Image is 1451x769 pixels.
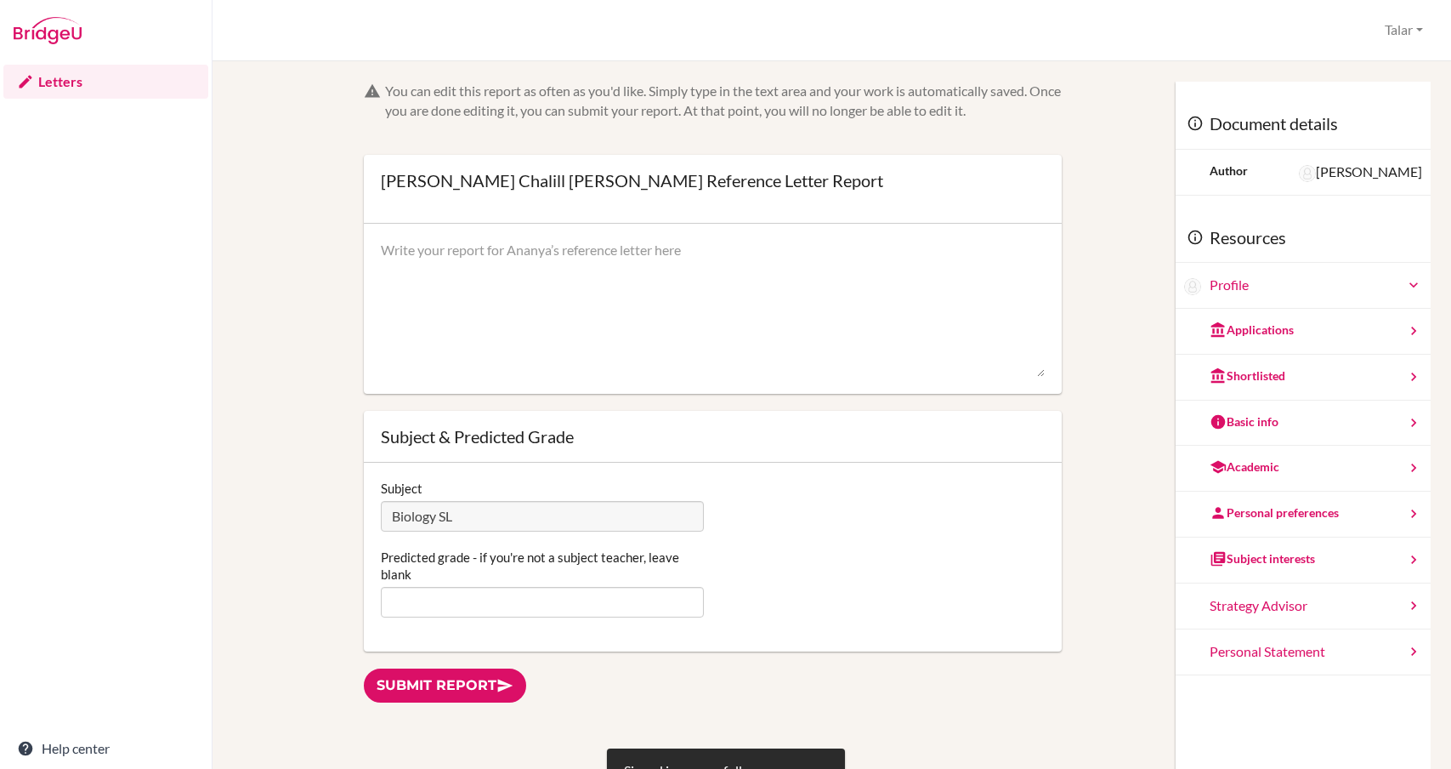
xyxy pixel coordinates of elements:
[1176,213,1431,264] div: Resources
[1176,492,1431,538] a: Personal preferences
[1210,504,1339,521] div: Personal preferences
[1176,629,1431,675] a: Personal Statement
[1176,584,1431,629] a: Strategy Advisor
[381,428,1045,445] div: Subject & Predicted Grade
[1176,446,1431,492] a: Academic
[1299,165,1316,182] img: Abigail Ferrari
[3,65,208,99] a: Letters
[1210,276,1422,295] a: Profile
[364,669,526,703] a: Submit report
[1210,322,1294,339] div: Applications
[1176,355,1431,401] a: Shortlisted
[14,17,82,44] img: Bridge-U
[1176,401,1431,447] a: Basic info
[1184,278,1201,295] img: Ananya Chalill Gupta
[1176,99,1431,150] div: Document details
[1299,162,1422,182] div: [PERSON_NAME]
[381,480,422,497] label: Subject
[1377,14,1431,46] button: Talar
[1210,162,1248,179] div: Author
[385,82,1062,121] div: You can edit this report as often as you'd like. Simply type in the text area and your work is au...
[381,549,704,583] label: Predicted grade - if you're not a subject teacher, leave blank
[1176,538,1431,584] a: Subject interests
[3,732,208,766] a: Help center
[381,172,883,189] div: [PERSON_NAME] Chalill [PERSON_NAME] Reference Letter Report
[1210,367,1285,384] div: Shortlisted
[1210,459,1279,476] div: Academic
[1210,550,1315,567] div: Subject interests
[1176,309,1431,355] a: Applications
[1210,413,1278,430] div: Basic info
